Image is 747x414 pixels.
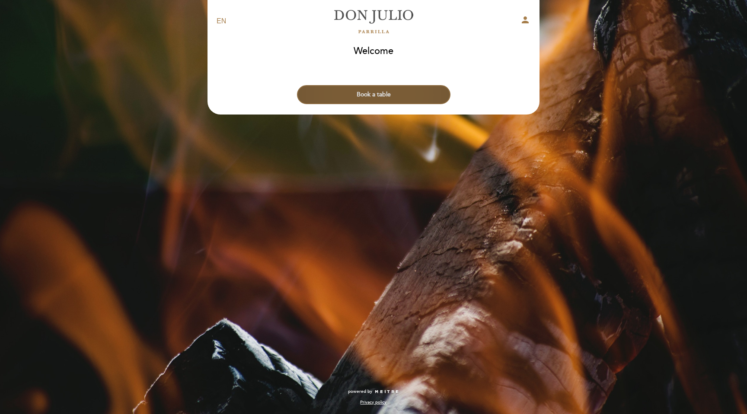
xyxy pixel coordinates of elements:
a: powered by [348,389,399,395]
button: person [520,15,530,28]
h1: Welcome [354,46,393,57]
button: Book a table [297,85,450,104]
i: person [520,15,530,25]
span: powered by [348,389,372,395]
a: Privacy policy [360,399,386,405]
img: MEITRE [374,390,399,394]
a: [PERSON_NAME] [319,10,428,33]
